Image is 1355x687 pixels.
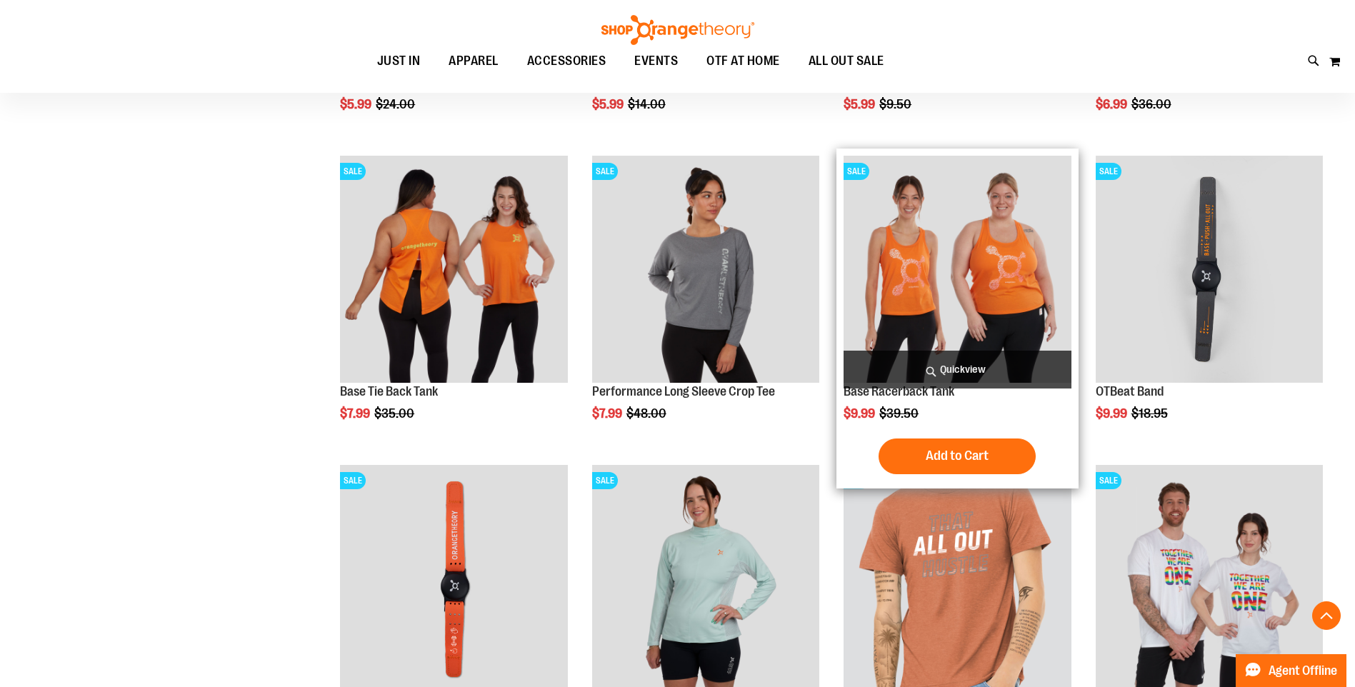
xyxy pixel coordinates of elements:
span: Add to Cart [926,448,989,463]
span: $7.99 [592,406,624,421]
div: product [836,149,1078,488]
span: SALE [340,472,366,489]
span: SALE [340,163,366,180]
a: Product image for Base Tie Back TankSALE [340,156,567,385]
a: Base Tie Back Tank [340,384,438,398]
span: $9.50 [879,97,914,111]
span: $35.00 [374,406,416,421]
span: Agent Offline [1269,664,1337,678]
span: $5.99 [592,97,626,111]
span: ALL OUT SALE [809,45,884,77]
div: product [585,149,826,457]
a: OTBeat Band [1096,384,1164,398]
span: EVENTS [634,45,678,77]
img: Product image for Performance Long Sleeve Crop Tee [592,156,819,383]
a: Product image for Base Racerback TankSALE [844,156,1071,385]
button: Back To Top [1312,601,1341,630]
span: ACCESSORIES [527,45,606,77]
span: $6.99 [1096,97,1129,111]
span: SALE [844,163,869,180]
span: $36.00 [1131,97,1174,111]
img: Product image for Base Racerback Tank [844,156,1071,383]
span: SALE [1096,163,1121,180]
img: OTBeat Band [1096,156,1323,383]
span: $14.00 [628,97,668,111]
img: Product image for Base Tie Back Tank [340,156,567,383]
button: Agent Offline [1236,654,1346,687]
a: Base Racerback Tank [844,384,954,398]
img: Shop Orangetheory [599,15,756,45]
span: $48.00 [626,406,669,421]
a: Product image for Performance Long Sleeve Crop TeeSALE [592,156,819,385]
a: Quickview [844,351,1071,388]
span: SALE [1096,472,1121,489]
button: Add to Cart [879,438,1036,474]
a: OTBeat BandSALE [1096,156,1323,385]
span: $39.50 [879,406,921,421]
span: $9.99 [844,406,877,421]
a: Performance Long Sleeve Crop Tee [592,384,775,398]
span: JUST IN [377,45,421,77]
div: product [333,149,574,457]
span: $5.99 [340,97,374,111]
span: SALE [592,472,618,489]
span: OTF AT HOME [706,45,780,77]
span: $18.95 [1131,406,1170,421]
span: $5.99 [844,97,877,111]
span: $24.00 [376,97,417,111]
span: SALE [592,163,618,180]
span: $9.99 [1096,406,1129,421]
div: product [1089,149,1330,457]
span: APPAREL [449,45,499,77]
span: $7.99 [340,406,372,421]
